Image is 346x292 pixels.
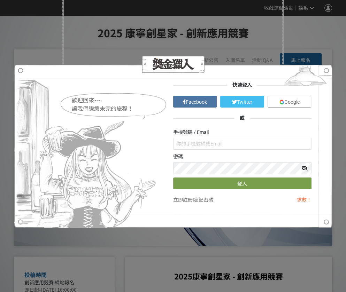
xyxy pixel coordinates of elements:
[279,100,284,104] img: icon_google.e274bc9.svg
[173,129,209,136] label: 手機號碼 / Email
[234,115,250,121] span: 或
[173,153,183,160] label: 密碼
[186,99,207,105] span: Facebook
[194,197,213,203] a: 忘記密碼
[297,197,311,203] a: 求救！
[237,99,252,105] span: Twitter
[278,64,332,90] img: Light
[14,64,159,228] img: Hostess
[72,96,167,105] div: 歡迎回來~~
[72,105,167,113] div: 讓我們繼續未完的旅程！
[173,197,193,203] a: 立即註冊
[173,177,312,189] button: 登入
[227,82,257,88] span: 快速登入
[193,197,194,203] span: |
[173,138,312,150] input: 你的手機號碼或Email
[284,99,300,105] span: Google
